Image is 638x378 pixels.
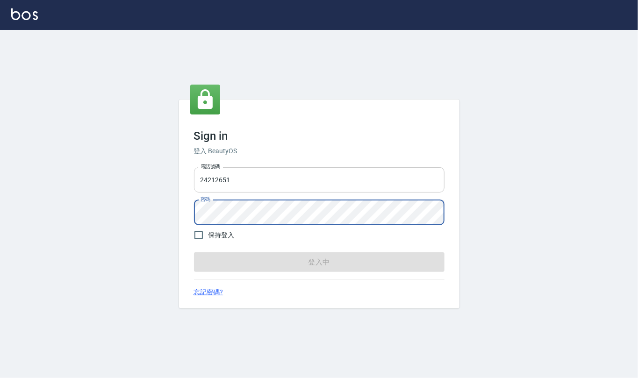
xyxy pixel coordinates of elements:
h6: 登入 BeautyOS [194,146,444,156]
h3: Sign in [194,129,444,143]
label: 電話號碼 [201,163,220,170]
a: 忘記密碼? [194,287,223,297]
img: Logo [11,8,38,20]
label: 密碼 [201,196,210,203]
span: 保持登入 [208,230,235,240]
